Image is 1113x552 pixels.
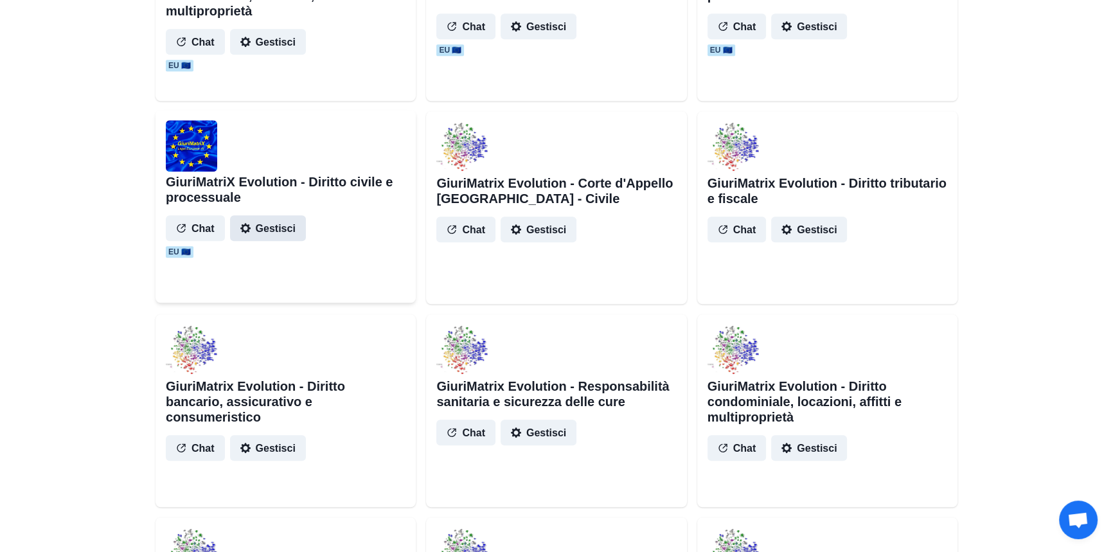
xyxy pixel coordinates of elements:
h2: GiuriMatrix Evolution - Responsabilità sanitaria e sicurezza delle cure [436,378,676,409]
button: Chat [708,13,767,39]
button: Gestisci [501,13,576,39]
span: EU 🇪🇺 [166,246,193,258]
h2: GiuriMatrix Evolution - Diritto condominiale, locazioni, affitti e multiproprietà [708,378,947,425]
button: Gestisci [771,217,847,242]
button: Gestisci [230,29,306,55]
button: Chat [436,13,495,39]
button: Chat [436,217,495,242]
h2: GiuriMatrix Evolution - Diritto tributario e fiscale [708,175,947,206]
img: user%2F1706%2Fbbbb4eae-4811-423b-a868-da4c1ed66f27 [708,121,759,173]
a: Aprire la chat [1059,501,1098,539]
button: Gestisci [501,420,576,445]
h2: GiuriMatrix Evolution - Corte d'Appello [GEOGRAPHIC_DATA] - Civile [436,175,676,206]
span: EU 🇪🇺 [166,60,193,71]
button: Chat [708,217,767,242]
img: user%2F1706%2Fb1e09f8f-06d9-4d52-ab74-f5b3cd5567fb [708,325,759,376]
button: Chat [166,29,225,55]
button: Gestisci [230,435,306,461]
img: user%2F1706%2Fa05fd0b8-eee7-46f4-8aec-6dfebc487e49 [166,120,217,172]
span: EU 🇪🇺 [708,44,735,56]
button: Gestisci [501,217,576,242]
button: Chat [708,435,767,461]
img: user%2F1706%2F87fd62c3-1405-4b79-899e-871dd1ac15fe [436,325,488,376]
h2: GiuriMatrix Evolution - Diritto bancario, assicurativo e consumeristico [166,378,405,425]
button: Chat [166,435,225,461]
button: Gestisci [771,435,847,461]
img: user%2F1706%2F7d159ca0-1b7d-4f6e-8288-b20a6b368b65 [436,121,488,173]
h2: GiuriMatriX Evolution - Diritto civile e processuale [166,174,405,205]
img: user%2F1706%2F52689e11-feef-44bb-8837-0e566e52837b [166,325,217,376]
span: EU 🇪🇺 [436,44,464,56]
button: Gestisci [230,215,306,241]
button: Gestisci [771,13,847,39]
button: Chat [436,420,495,445]
button: Chat [166,215,225,241]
